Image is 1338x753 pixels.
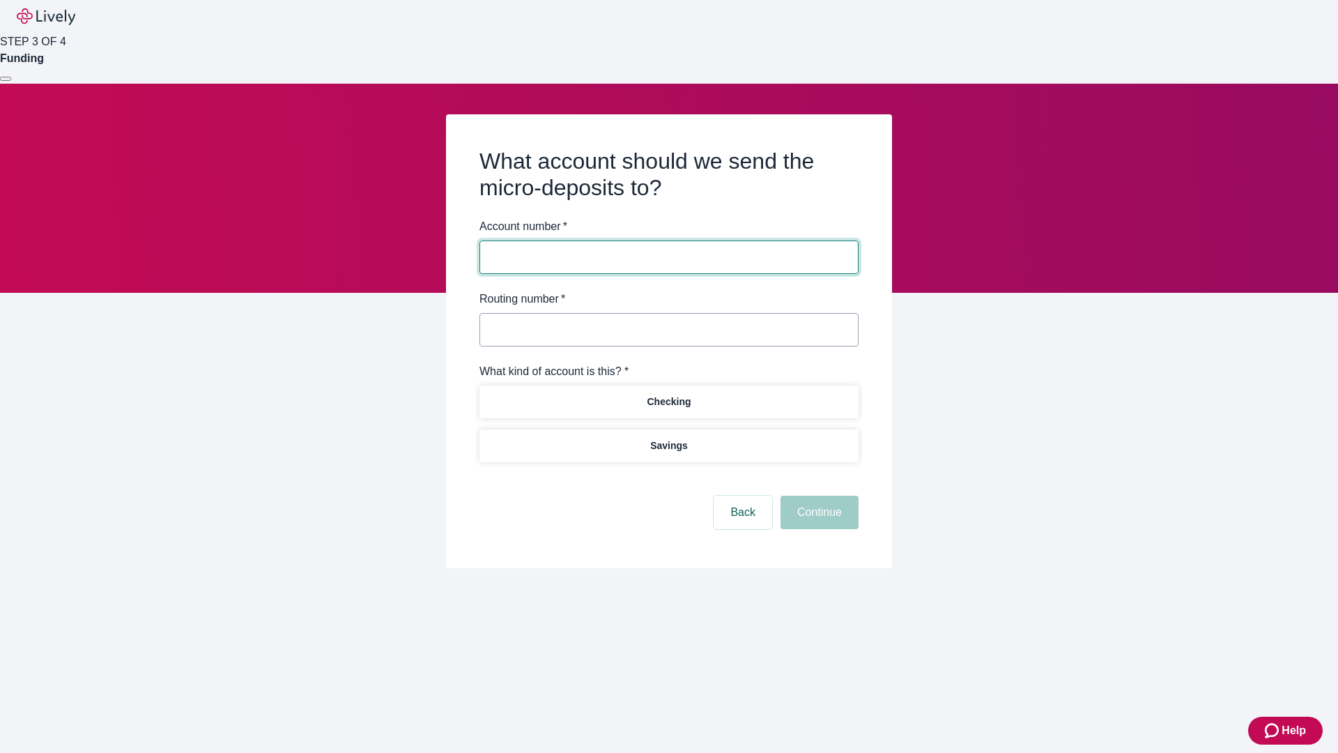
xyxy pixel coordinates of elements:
[479,386,859,418] button: Checking
[1248,717,1323,745] button: Zendesk support iconHelp
[479,148,859,201] h2: What account should we send the micro-deposits to?
[650,439,688,453] p: Savings
[647,395,691,409] p: Checking
[479,429,859,462] button: Savings
[17,8,75,25] img: Lively
[1265,722,1282,739] svg: Zendesk support icon
[1282,722,1306,739] span: Help
[479,291,565,307] label: Routing number
[714,496,772,529] button: Back
[479,363,629,380] label: What kind of account is this? *
[479,218,567,235] label: Account number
